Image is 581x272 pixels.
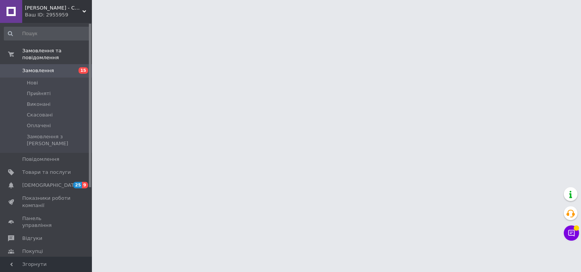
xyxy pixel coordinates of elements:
span: Замовлення з [PERSON_NAME] [27,133,90,147]
span: Відгуки [22,235,42,242]
span: [DEMOGRAPHIC_DATA] [22,182,79,189]
span: Покупці [22,248,43,255]
span: Нові [27,79,38,86]
div: Ваш ID: 2955959 [25,11,92,18]
span: Повідомлення [22,156,59,163]
span: Виконані [27,101,51,108]
span: Замовлення та повідомлення [22,47,92,61]
button: Чат з покупцем [564,225,579,241]
span: Товари та послуги [22,169,71,176]
span: Прийняті [27,90,51,97]
input: Пошук [4,27,90,40]
span: Панель управління [22,215,71,229]
span: Замовлення [22,67,54,74]
span: Скасовані [27,112,53,118]
span: Оплачені [27,122,51,129]
span: 25 [73,182,82,188]
span: Показники роботи компанії [22,195,71,209]
span: 15 [79,67,88,74]
span: Miller Dental - Стоматологічне обладнання та інструменти [25,5,82,11]
span: 9 [82,182,88,188]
